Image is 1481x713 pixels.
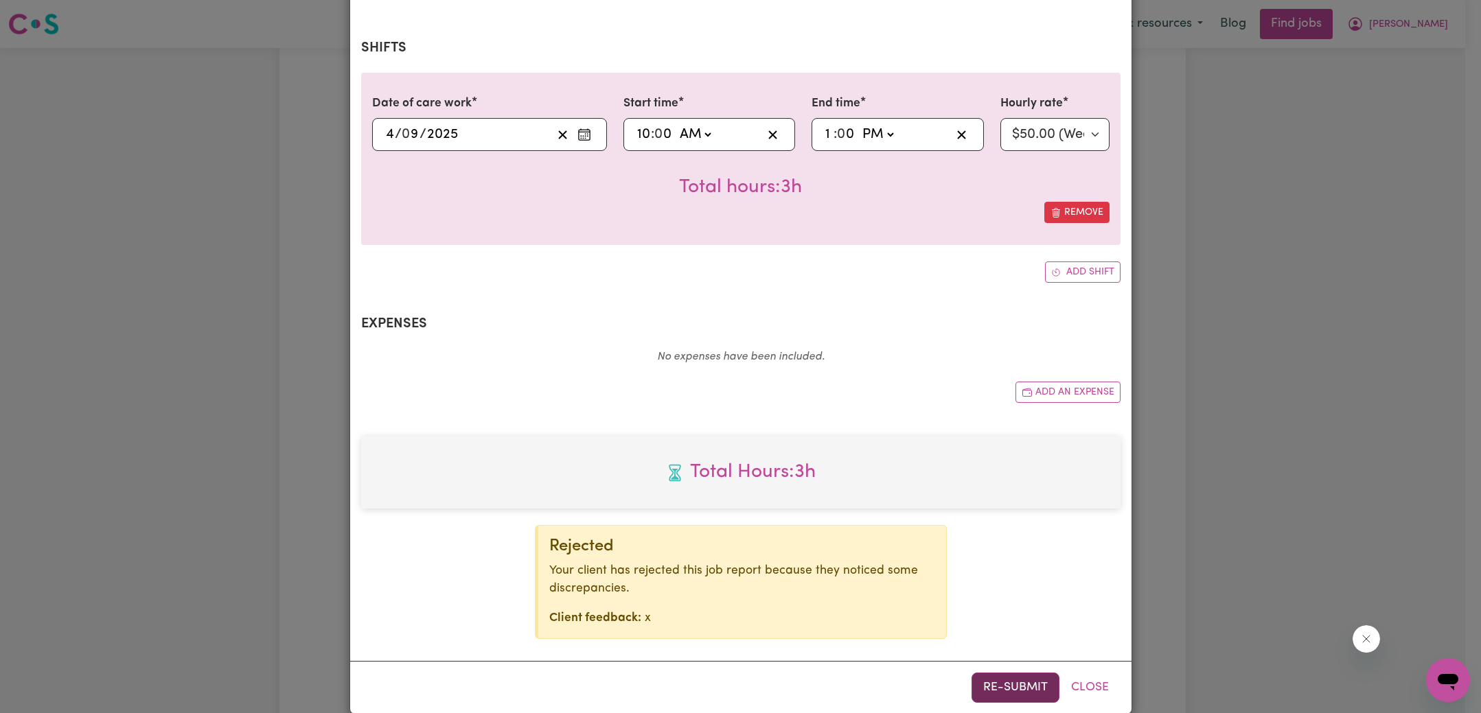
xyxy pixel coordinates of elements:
[679,178,802,197] span: Total hours worked: 3 hours
[1045,261,1121,283] button: Add another shift
[549,538,614,554] span: Rejected
[636,124,651,145] input: --
[1059,673,1121,703] button: Close
[838,124,856,145] input: --
[361,40,1121,56] h2: Shifts
[402,124,420,145] input: --
[1044,202,1110,223] button: Remove this shift
[372,95,472,113] label: Date of care work
[426,124,459,145] input: ----
[655,124,673,145] input: --
[372,458,1110,487] span: Total hours worked: 3 hours
[1015,382,1121,403] button: Add another expense
[420,127,426,142] span: /
[385,124,395,145] input: --
[1426,658,1470,702] iframe: Button to launch messaging window
[8,10,83,21] span: Need any help?
[812,95,860,113] label: End time
[1353,625,1380,653] iframe: Close message
[573,124,595,145] button: Enter the date of care work
[825,124,834,145] input: --
[657,351,825,362] em: No expenses have been included.
[654,128,663,141] span: 0
[549,612,641,624] strong: Client feedback:
[651,127,654,142] span: :
[1000,95,1063,113] label: Hourly rate
[361,316,1121,332] h2: Expenses
[395,127,402,142] span: /
[402,128,410,141] span: 0
[623,95,678,113] label: Start time
[549,609,935,627] p: x
[549,562,935,598] p: Your client has rejected this job report because they noticed some discrepancies.
[834,127,837,142] span: :
[972,673,1059,703] button: Re-submit this job report
[837,128,845,141] span: 0
[552,124,573,145] button: Clear date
